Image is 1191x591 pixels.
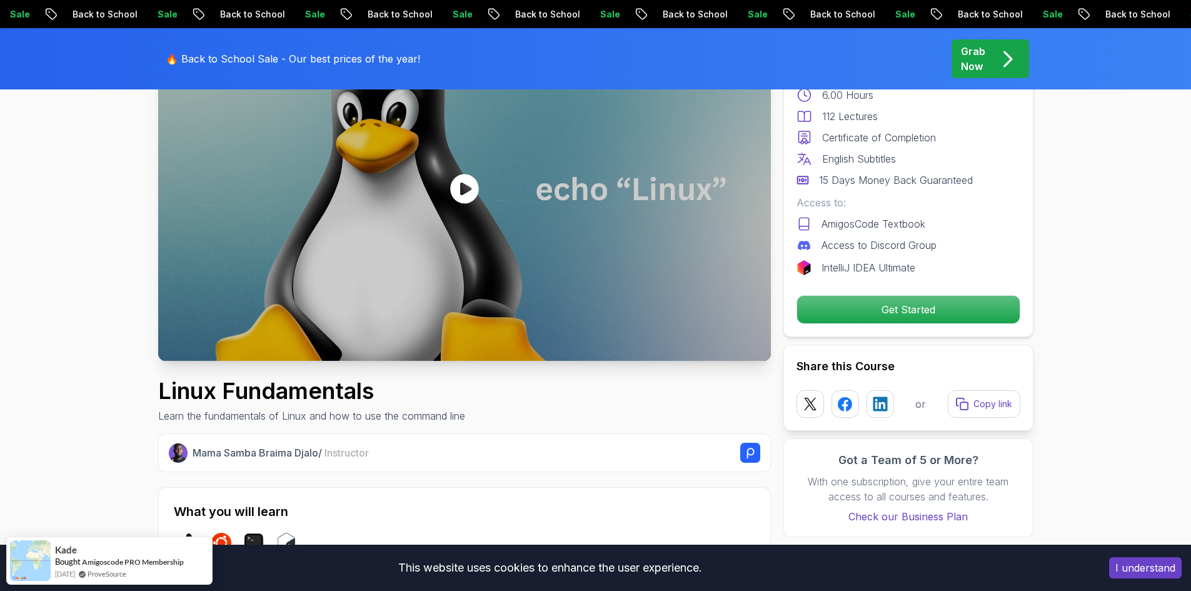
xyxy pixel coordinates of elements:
a: ProveSource [88,568,126,579]
p: 🔥 Back to School Sale - Our best prices of the year! [166,51,420,66]
p: 6.00 Hours [822,88,873,103]
span: Kade [55,545,77,555]
span: Bought [55,557,81,567]
p: Back to School [938,8,1023,21]
p: Copy link [973,398,1012,410]
p: Back to School [200,8,285,21]
a: Check our Business Plan [797,509,1020,524]
img: bash logo [276,533,296,553]
p: Grab Now [961,44,985,74]
button: Copy link [948,390,1020,418]
p: Sale [285,8,325,21]
a: Amigoscode PRO Membership [82,557,184,567]
p: Back to School [643,8,728,21]
p: Access to: [797,195,1020,210]
h1: Linux Fundamentals [158,378,465,403]
p: Sale [728,8,768,21]
p: IntelliJ IDEA Ultimate [822,260,915,275]
p: Back to School [53,8,138,21]
p: Back to School [1085,8,1170,21]
button: Get Started [797,295,1020,324]
p: 15 Days Money Back Guaranteed [819,173,973,188]
img: jetbrains logo [797,260,812,275]
p: Back to School [348,8,433,21]
p: AmigosCode Textbook [822,216,925,231]
img: Nelson Djalo [169,443,188,463]
p: Certificate of Completion [822,130,936,145]
img: provesource social proof notification image [10,540,51,581]
p: Access to Discord Group [822,238,937,253]
span: [DATE] [55,568,75,579]
p: Learn the fundamentals of Linux and how to use the command line [158,408,465,423]
button: Accept cookies [1109,557,1182,578]
p: English Subtitles [822,151,896,166]
p: Sale [1023,8,1063,21]
div: This website uses cookies to enhance the user experience. [9,554,1090,582]
span: Instructor [324,447,369,459]
p: Sale [875,8,915,21]
h2: What you will learn [174,503,755,520]
p: Back to School [495,8,580,21]
p: Get Started [797,296,1020,323]
p: With one subscription, give your entire team access to all courses and features. [797,474,1020,504]
p: Mama Samba Braima Djalo / [193,445,369,460]
h3: Got a Team of 5 or More? [797,452,1020,469]
p: 112 Lectures [822,109,878,124]
p: Back to School [790,8,875,21]
img: linux logo [179,533,199,553]
p: Sale [580,8,620,21]
p: Sale [138,8,178,21]
img: terminal logo [244,533,264,553]
img: ubuntu logo [211,533,231,553]
h2: Share this Course [797,358,1020,375]
p: Sale [433,8,473,21]
p: or [915,397,926,412]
